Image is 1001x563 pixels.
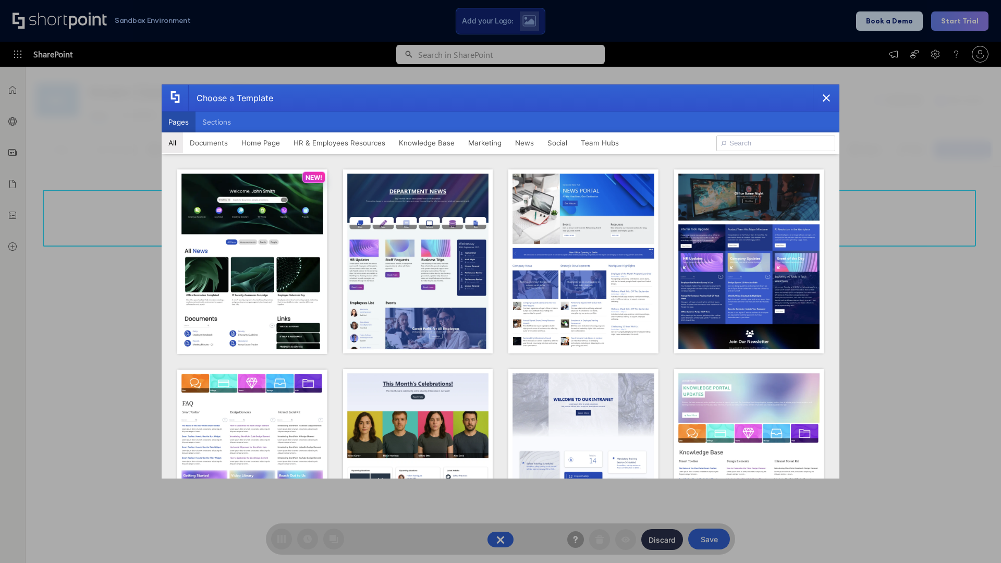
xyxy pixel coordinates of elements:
[183,132,235,153] button: Documents
[188,85,273,111] div: Choose a Template
[508,132,541,153] button: News
[235,132,287,153] button: Home Page
[287,132,392,153] button: HR & Employees Resources
[306,174,322,181] p: NEW!
[162,84,839,479] div: template selector
[162,132,183,153] button: All
[574,132,626,153] button: Team Hubs
[162,112,196,132] button: Pages
[716,136,835,151] input: Search
[196,112,238,132] button: Sections
[392,132,461,153] button: Knowledge Base
[461,132,508,153] button: Marketing
[949,513,1001,563] iframe: Chat Widget
[541,132,574,153] button: Social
